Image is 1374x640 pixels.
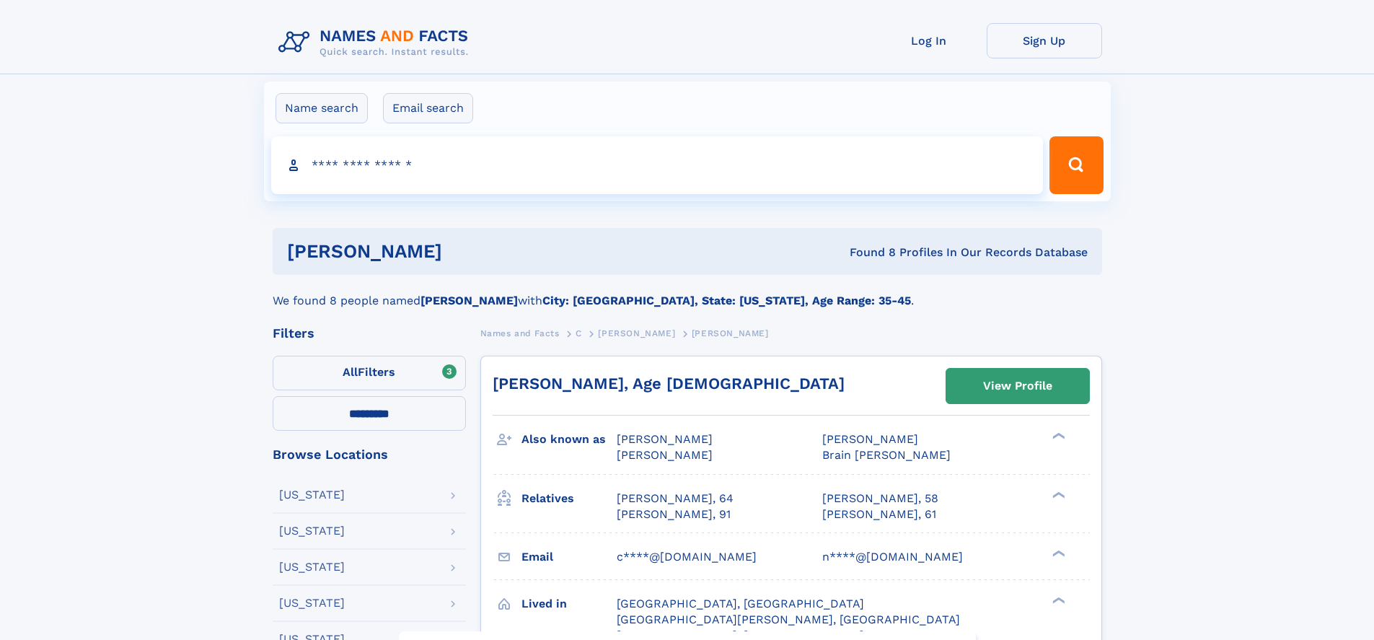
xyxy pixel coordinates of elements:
span: [PERSON_NAME] [617,448,713,462]
a: View Profile [946,369,1089,403]
span: [PERSON_NAME] [617,432,713,446]
label: Email search [383,93,473,123]
a: [PERSON_NAME], Age [DEMOGRAPHIC_DATA] [493,374,845,393]
a: Names and Facts [480,324,560,342]
div: [US_STATE] [279,489,345,501]
div: We found 8 people named with . [273,275,1102,310]
div: [US_STATE] [279,597,345,609]
a: [PERSON_NAME], 91 [617,507,731,522]
label: Filters [273,356,466,390]
span: [PERSON_NAME] [598,328,675,338]
a: Sign Up [987,23,1102,58]
span: [PERSON_NAME] [692,328,769,338]
div: [US_STATE] [279,525,345,537]
b: [PERSON_NAME] [420,294,518,307]
div: Found 8 Profiles In Our Records Database [646,245,1088,260]
span: All [343,365,358,379]
span: C [576,328,582,338]
button: Search Button [1049,136,1103,194]
h3: Relatives [521,486,617,511]
span: Brain [PERSON_NAME] [822,448,951,462]
a: Log In [871,23,987,58]
div: ❯ [1049,431,1066,441]
label: Name search [276,93,368,123]
a: [PERSON_NAME], 58 [822,491,938,507]
a: [PERSON_NAME], 61 [822,507,936,522]
a: [PERSON_NAME], 64 [617,491,734,507]
div: Filters [273,327,466,340]
span: [GEOGRAPHIC_DATA], [GEOGRAPHIC_DATA] [617,597,864,610]
h3: Lived in [521,592,617,616]
div: ❯ [1049,490,1066,499]
div: ❯ [1049,548,1066,558]
span: [PERSON_NAME] [822,432,918,446]
img: Logo Names and Facts [273,23,480,62]
div: Browse Locations [273,448,466,461]
h1: [PERSON_NAME] [287,242,646,260]
h3: Also known as [521,427,617,452]
div: View Profile [983,369,1052,403]
div: ❯ [1049,595,1066,605]
b: City: [GEOGRAPHIC_DATA], State: [US_STATE], Age Range: 35-45 [542,294,911,307]
h3: Email [521,545,617,569]
a: C [576,324,582,342]
input: search input [271,136,1044,194]
span: [GEOGRAPHIC_DATA][PERSON_NAME], [GEOGRAPHIC_DATA] [617,613,960,626]
div: [US_STATE] [279,561,345,573]
a: [PERSON_NAME] [598,324,675,342]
